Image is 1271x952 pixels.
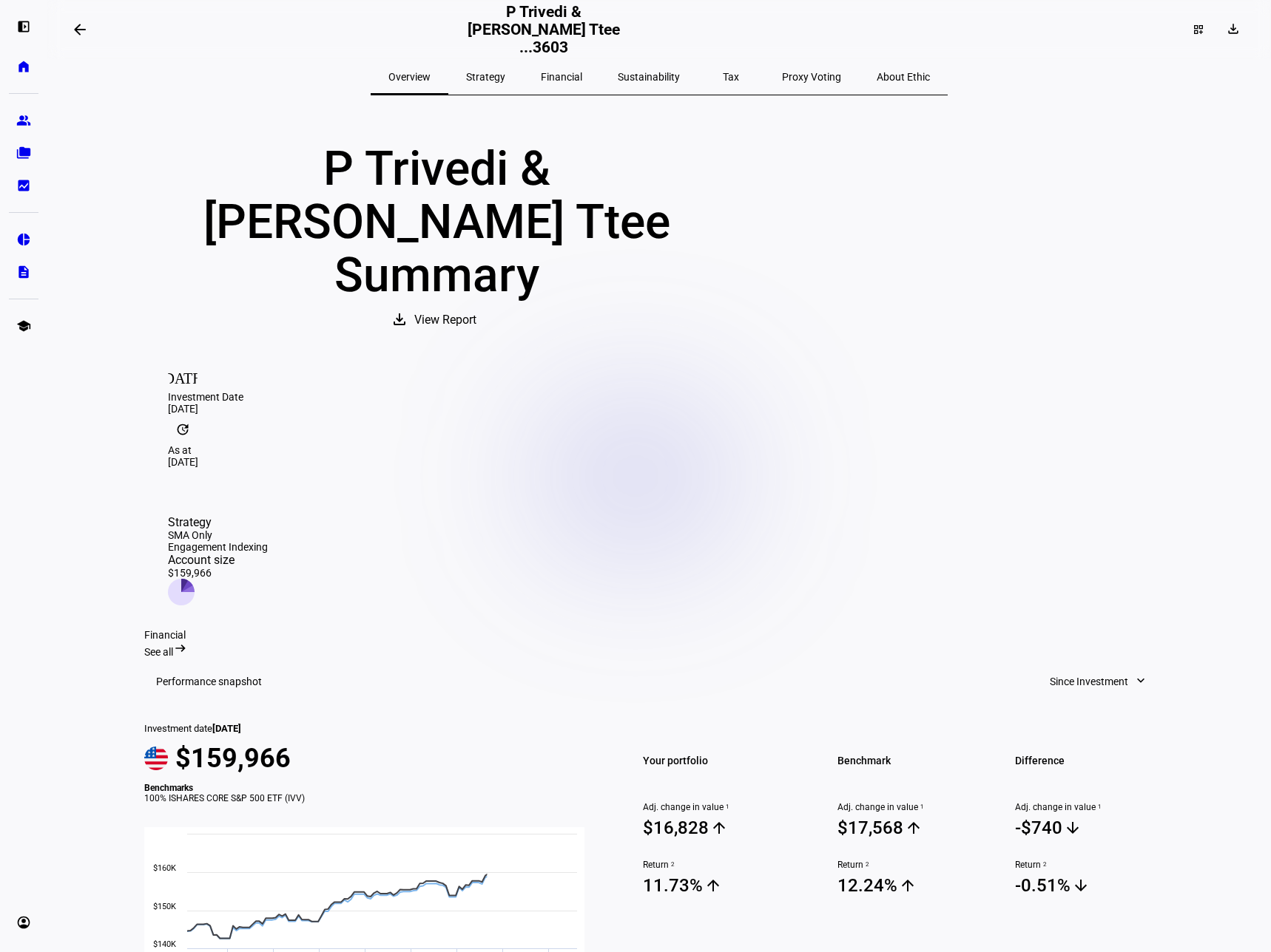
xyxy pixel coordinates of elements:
div: SMA Only [168,529,268,541]
h2: P Trivedi & [PERSON_NAME] Ttee ...3603 [461,3,626,56]
eth-mat-symbol: group [16,113,31,128]
span: Sustainability [618,72,680,82]
sup: 2 [1041,860,1047,870]
div: As at [168,444,1150,456]
text: $140K [153,939,176,949]
span: View Report [414,302,476,338]
div: Engagement Indexing [168,541,268,553]
mat-icon: arrow_backwards [71,21,89,38]
sup: 1 [918,802,924,812]
mat-icon: download [391,310,408,328]
span: Overview [388,72,431,82]
text: $150K [153,902,176,911]
span: Return [1015,860,1174,870]
div: 100% ISHARES CORE S&P 500 ETF (IVV) [144,793,601,803]
span: Proxy Voting [782,72,841,82]
div: Investment date [144,723,601,734]
a: home [9,52,38,81]
div: Benchmarks [144,783,601,793]
mat-icon: arrow_downward [1064,819,1082,837]
span: [DATE] [212,723,241,734]
span: About Ethic [877,72,930,82]
a: group [9,106,38,135]
eth-mat-symbol: left_panel_open [16,19,31,34]
sup: 1 [1096,802,1102,812]
eth-mat-symbol: school [16,319,31,333]
span: Adj. change in value [643,802,802,812]
mat-icon: [DATE] [168,361,198,391]
eth-mat-symbol: pie_chart [16,232,31,247]
h3: Performance snapshot [156,676,262,687]
div: [DATE] [168,403,1150,415]
span: $17,568 [837,817,997,839]
div: $16,828 [643,817,709,838]
span: Return [643,860,802,870]
a: pie_chart [9,225,38,254]
mat-icon: update [168,415,198,444]
mat-icon: arrow_downward [1072,877,1090,894]
span: Adj. change in value [1015,802,1174,812]
span: -$740 [1015,817,1174,839]
div: $159,966 [168,567,268,579]
sup: 2 [863,860,869,870]
eth-mat-symbol: folder_copy [16,146,31,160]
div: Investment Date [168,391,1150,403]
span: Difference [1015,750,1174,771]
eth-mat-symbol: bid_landscape [16,178,31,193]
a: bid_landscape [9,171,38,200]
div: Strategy [168,515,268,529]
span: 11.73% [643,874,802,897]
span: Since Investment [1050,667,1128,696]
mat-icon: arrow_upward [710,819,728,837]
div: Financial [144,629,1174,641]
a: description [9,257,38,287]
mat-icon: arrow_right_alt [173,641,188,656]
span: Tax [723,72,739,82]
span: Benchmark [837,750,997,771]
div: P Trivedi & [PERSON_NAME] Ttee Summary [144,143,729,302]
mat-icon: arrow_upward [704,877,722,894]
a: folder_copy [9,138,38,168]
sup: 1 [724,802,729,812]
span: Return [837,860,997,870]
span: Strategy [466,72,505,82]
span: Adj. change in value [837,802,997,812]
span: 12.24% [837,874,997,897]
div: [DATE] [168,456,1150,468]
mat-icon: download [1226,21,1241,36]
span: Financial [541,72,582,82]
eth-mat-symbol: description [16,265,31,279]
eth-mat-symbol: account_circle [16,915,31,930]
span: See all [144,646,173,658]
span: $159,966 [175,743,291,774]
mat-icon: arrow_upward [905,819,923,837]
sup: 2 [669,860,675,870]
span: -0.51% [1015,874,1174,897]
button: View Report [376,302,497,338]
div: Account size [168,553,268,567]
span: Your portfolio [643,750,802,771]
text: $160K [153,863,176,873]
mat-icon: expand_more [1133,673,1148,688]
mat-icon: dashboard_customize [1193,24,1204,35]
eth-mat-symbol: home [16,59,31,74]
button: Since Investment [1035,667,1162,696]
mat-icon: arrow_upward [899,877,917,894]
